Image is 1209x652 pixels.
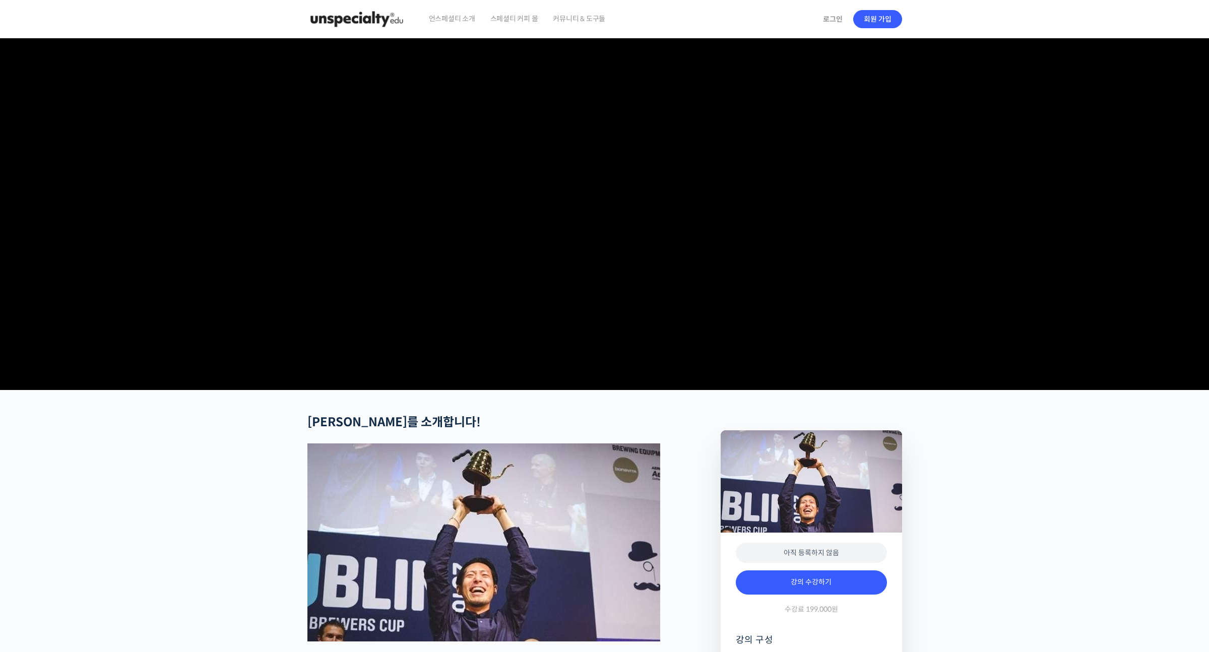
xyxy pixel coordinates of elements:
[307,415,667,430] h2: [PERSON_NAME]를 소개합니다!
[853,10,902,28] a: 회원 가입
[736,543,887,563] div: 아직 등록하지 않음
[817,8,849,31] a: 로그인
[785,605,838,614] span: 수강료 199,000원
[736,570,887,595] a: 강의 수강하기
